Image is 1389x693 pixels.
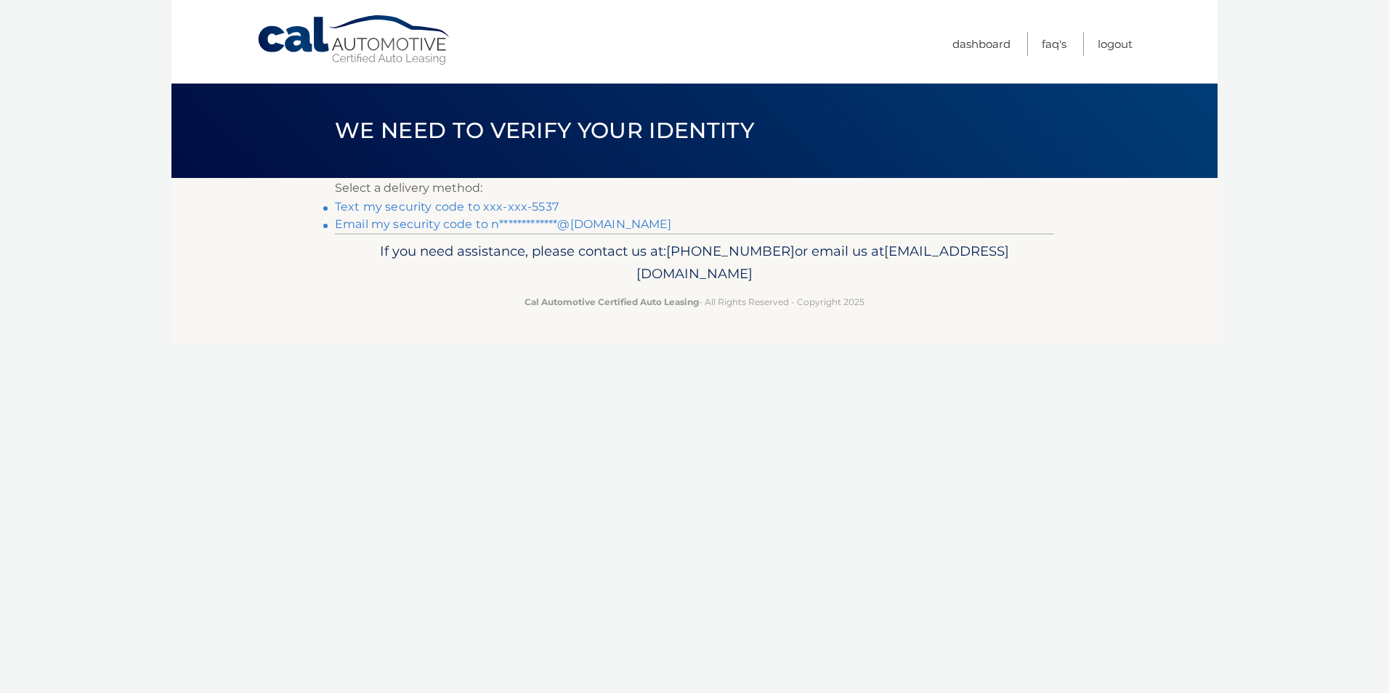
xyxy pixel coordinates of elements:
[666,243,795,259] span: [PHONE_NUMBER]
[1098,32,1133,56] a: Logout
[344,294,1045,309] p: - All Rights Reserved - Copyright 2025
[1042,32,1066,56] a: FAQ's
[344,240,1045,286] p: If you need assistance, please contact us at: or email us at
[335,178,1054,198] p: Select a delivery method:
[335,200,559,214] a: Text my security code to xxx-xxx-5537
[525,296,699,307] strong: Cal Automotive Certified Auto Leasing
[952,32,1011,56] a: Dashboard
[335,117,754,144] span: We need to verify your identity
[256,15,453,66] a: Cal Automotive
